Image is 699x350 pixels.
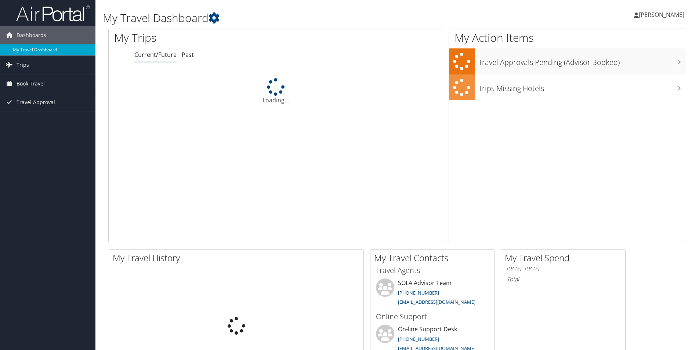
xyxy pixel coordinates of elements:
[103,10,495,26] h1: My Travel Dashboard
[478,54,686,68] h3: Travel Approvals Pending (Advisor Booked)
[398,299,475,305] a: [EMAIL_ADDRESS][DOMAIN_NAME]
[374,252,495,264] h2: My Travel Contacts
[376,311,489,322] h3: Online Support
[634,4,692,26] a: [PERSON_NAME]
[372,278,493,309] li: SOLA Advisor Team
[398,336,439,342] a: [PHONE_NUMBER]
[109,78,443,105] div: Loading...
[478,80,686,94] h3: Trips Missing Hotels
[376,265,489,276] h3: Travel Agents
[17,74,45,93] span: Book Travel
[449,48,686,74] a: Travel Approvals Pending (Advisor Booked)
[114,30,298,45] h1: My Trips
[449,30,686,45] h1: My Action Items
[182,51,194,59] a: Past
[17,56,29,74] span: Trips
[17,93,55,112] span: Travel Approval
[639,11,684,19] span: [PERSON_NAME]
[505,252,625,264] h2: My Travel Spend
[134,51,177,59] a: Current/Future
[16,5,90,22] img: airportal-logo.png
[113,252,363,264] h2: My Travel History
[507,275,620,283] h6: Total
[17,26,46,44] span: Dashboards
[449,74,686,101] a: Trips Missing Hotels
[398,289,439,296] a: [PHONE_NUMBER]
[507,265,620,272] h6: [DATE] - [DATE]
